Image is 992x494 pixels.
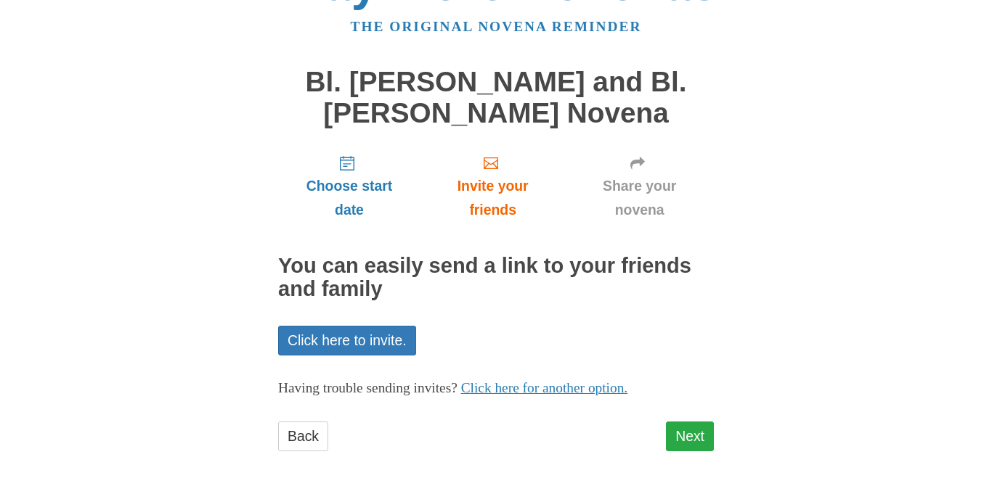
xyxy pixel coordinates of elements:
a: Back [278,421,328,451]
a: Click here to invite. [278,326,416,355]
h2: You can easily send a link to your friends and family [278,255,714,301]
a: Next [666,421,714,451]
h1: Bl. [PERSON_NAME] and Bl. [PERSON_NAME] Novena [278,67,714,128]
span: Choose start date [293,174,406,222]
a: Invite your friends [420,143,565,229]
span: Invite your friends [435,174,550,222]
a: The original novena reminder [351,19,642,34]
a: Share your novena [565,143,714,229]
span: Share your novena [580,174,699,222]
a: Choose start date [278,143,420,229]
a: Click here for another option. [461,380,628,395]
span: Having trouble sending invites? [278,380,458,395]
